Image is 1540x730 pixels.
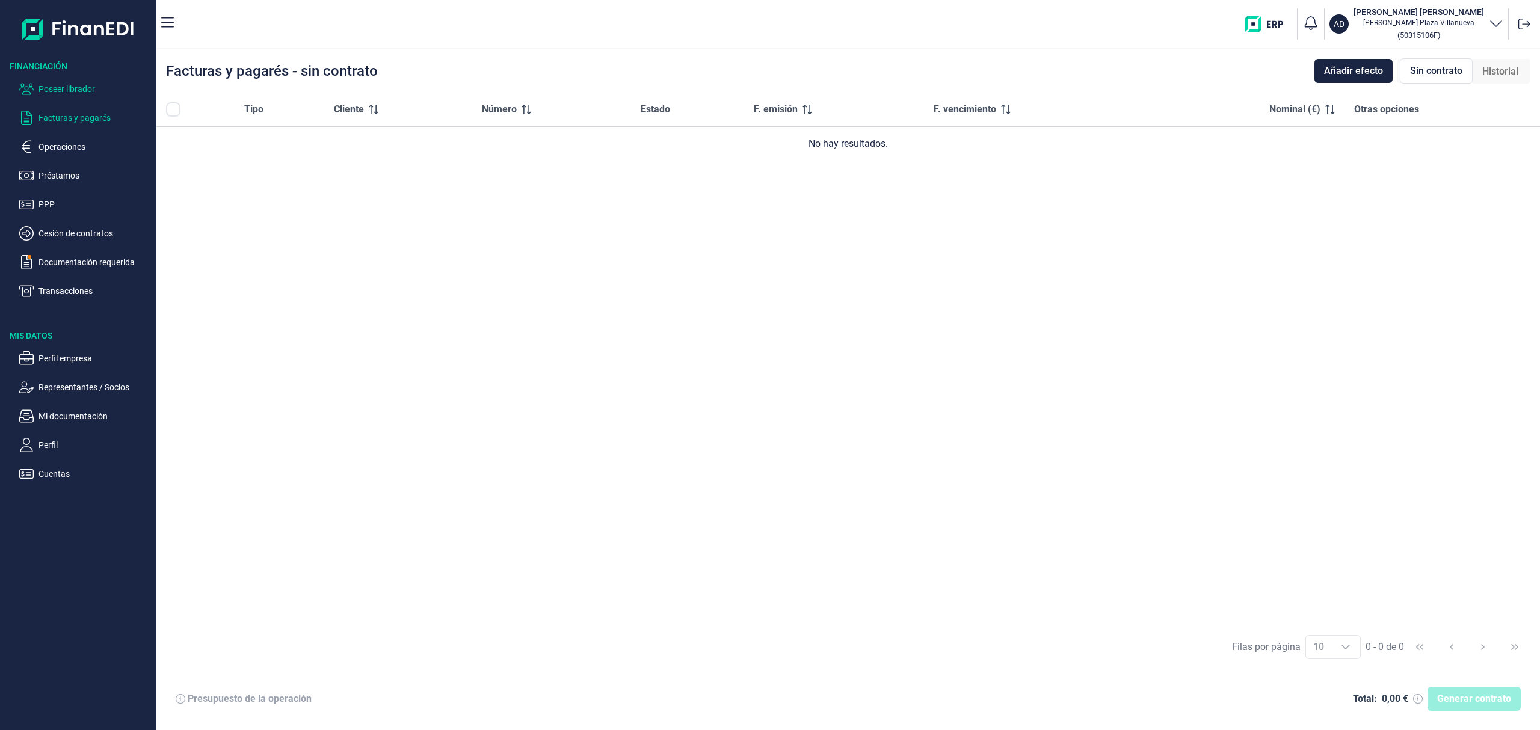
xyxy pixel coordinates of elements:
[1331,636,1360,658] div: Choose
[188,693,312,705] div: Presupuesto de la operación
[1334,18,1344,30] p: AD
[19,82,152,96] button: Poseer librador
[1354,102,1419,117] span: Otras opciones
[754,102,798,117] span: F. emisión
[38,467,152,481] p: Cuentas
[1366,642,1404,652] span: 0 - 0 de 0
[934,102,996,117] span: F. vencimiento
[19,409,152,423] button: Mi documentación
[19,168,152,183] button: Préstamos
[19,226,152,241] button: Cesión de contratos
[1245,16,1292,32] img: erp
[166,64,378,78] div: Facturas y pagarés - sin contrato
[19,438,152,452] button: Perfil
[1405,633,1434,661] button: First Page
[38,255,152,269] p: Documentación requerida
[1410,64,1462,78] span: Sin contrato
[166,102,180,117] div: All items unselected
[38,197,152,212] p: PPP
[38,168,152,183] p: Préstamos
[19,380,152,394] button: Representantes / Socios
[1397,31,1440,40] small: Copiar cif
[38,438,152,452] p: Perfil
[19,111,152,125] button: Facturas y pagarés
[38,380,152,394] p: Representantes / Socios
[641,102,670,117] span: Estado
[1329,6,1503,42] button: AD[PERSON_NAME] [PERSON_NAME][PERSON_NAME] Plaza Villanueva(50315106F)
[38,82,152,96] p: Poseer librador
[166,136,1530,151] div: No hay resultados.
[1468,633,1497,661] button: Next Page
[1232,640,1301,654] div: Filas por página
[19,467,152,481] button: Cuentas
[38,140,152,154] p: Operaciones
[1324,64,1383,78] span: Añadir efecto
[482,102,517,117] span: Número
[1354,18,1484,28] p: [PERSON_NAME] Plaza Villanueva
[19,197,152,212] button: PPP
[1473,60,1528,84] div: Historial
[1400,58,1473,84] div: Sin contrato
[38,351,152,366] p: Perfil empresa
[38,284,152,298] p: Transacciones
[1482,64,1518,79] span: Historial
[19,140,152,154] button: Operaciones
[1500,633,1529,661] button: Last Page
[19,351,152,366] button: Perfil empresa
[1382,693,1408,705] div: 0,00 €
[1314,59,1393,83] button: Añadir efecto
[244,102,263,117] span: Tipo
[1354,6,1484,18] h3: [PERSON_NAME] [PERSON_NAME]
[38,409,152,423] p: Mi documentación
[38,111,152,125] p: Facturas y pagarés
[19,255,152,269] button: Documentación requerida
[19,284,152,298] button: Transacciones
[1437,633,1466,661] button: Previous Page
[38,226,152,241] p: Cesión de contratos
[1269,102,1320,117] span: Nominal (€)
[334,102,364,117] span: Cliente
[1353,693,1377,705] div: Total:
[22,10,135,48] img: Logo de aplicación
